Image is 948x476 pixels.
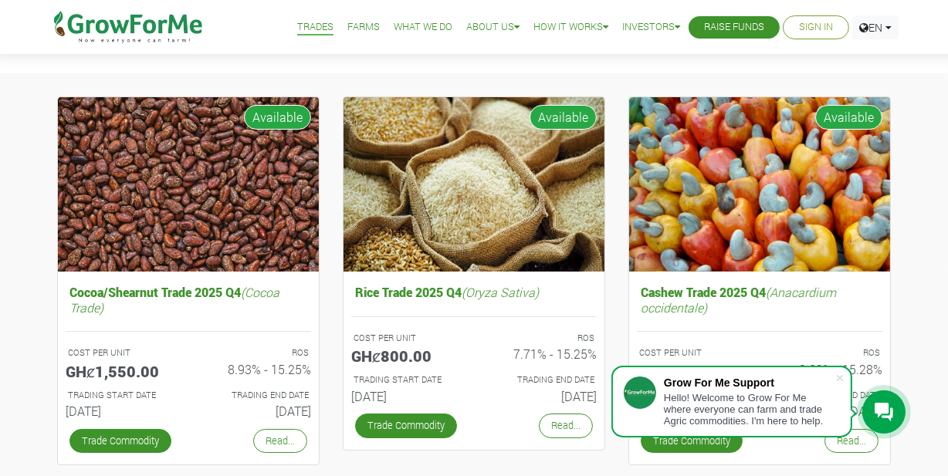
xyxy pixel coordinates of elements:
[69,429,171,453] a: Trade Commodity
[771,362,882,376] h6: 8.09% - 15.28%
[664,376,835,389] div: Grow For Me Support
[641,429,743,453] a: Trade Commodity
[486,346,597,361] h6: 7.71% - 15.25%
[641,284,836,315] i: (Anacardium occidentale)
[486,389,597,403] h6: [DATE]
[637,281,882,318] h5: Cashew Trade 2025 Q4
[351,281,597,410] a: Rice Trade 2025 Q4(Oryza Sativa) COST PER UNIT GHȼ800.00 ROS 7.71% - 15.25% TRADING START DATE [D...
[629,97,890,272] img: growforme image
[244,105,311,130] span: Available
[852,15,899,39] a: EN
[799,19,833,35] a: Sign In
[351,389,462,403] h6: [DATE]
[66,281,311,318] h5: Cocoa/Shearnut Trade 2025 Q4
[347,19,380,35] a: Farms
[824,429,879,453] a: Read...
[68,389,174,402] p: Estimated Trading Start Date
[539,414,593,437] a: Read...
[354,373,460,387] p: Estimated Trading Start Date
[394,19,452,35] a: What We Do
[58,97,319,272] img: growforme image
[637,281,882,424] a: Cashew Trade 2025 Q4(Anacardium occidentale) COST PER UNIT GHȼ1,050.00 ROS 8.09% - 15.28% TRADING...
[202,389,309,402] p: Estimated Trading End Date
[66,403,177,418] h6: [DATE]
[704,19,764,35] a: Raise Funds
[69,284,279,315] i: (Cocoa Trade)
[664,392,835,427] div: Hello! Welcome to Grow For Me where everyone can farm and trade Agric commodities. I'm here to help.
[530,105,597,130] span: Available
[488,373,594,387] p: Estimated Trading End Date
[66,281,311,424] a: Cocoa/Shearnut Trade 2025 Q4(Cocoa Trade) COST PER UNIT GHȼ1,550.00 ROS 8.93% - 15.25% TRADING ST...
[462,284,539,300] i: (Oryza Sativa)
[351,346,462,365] h5: GHȼ800.00
[297,19,333,35] a: Trades
[202,346,309,360] p: ROS
[774,346,880,360] p: ROS
[200,403,311,418] h6: [DATE]
[533,19,608,35] a: How it Works
[466,19,520,35] a: About Us
[622,19,680,35] a: Investors
[200,362,311,376] h6: 8.93% - 15.25%
[354,332,460,345] p: COST PER UNIT
[253,429,307,453] a: Read...
[66,362,177,380] h5: GHȼ1,550.00
[639,346,746,360] p: COST PER UNIT
[637,362,748,380] h5: GHȼ1,050.00
[355,414,457,437] a: Trade Commodity
[351,281,597,303] h5: Rice Trade 2025 Q4
[344,97,604,272] img: growforme image
[68,346,174,360] p: COST PER UNIT
[815,105,882,130] span: Available
[488,332,594,345] p: ROS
